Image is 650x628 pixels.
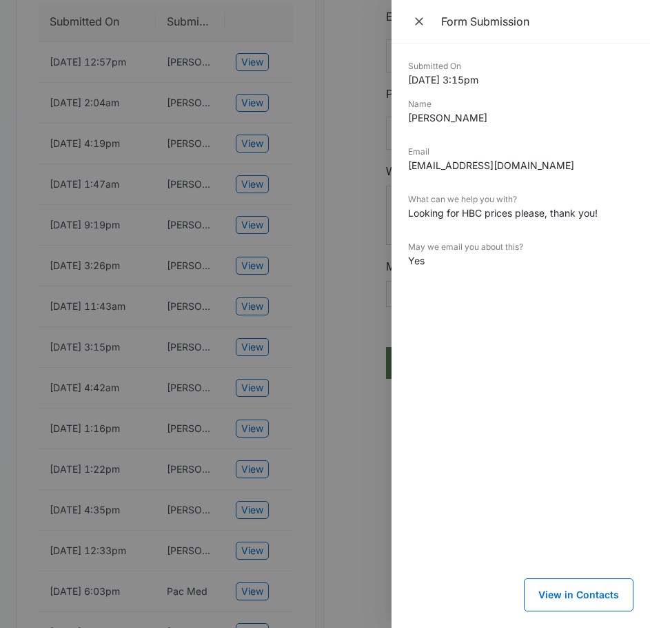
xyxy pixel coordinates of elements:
[18,433,105,465] button: Submit
[408,193,633,206] dt: What can we help you with?
[408,98,633,110] dt: Name
[408,253,633,268] dd: Yes
[408,60,633,72] dt: Submitted On
[408,146,633,158] dt: Email
[45,443,79,455] span: Submit
[524,578,633,611] button: View in Contacts
[408,11,433,32] button: Close
[408,110,633,125] dd: [PERSON_NAME]
[18,347,163,359] span: May we email you about this?
[412,12,429,31] span: Close
[408,206,633,220] dd: Looking for HBC prices please, thank you!
[408,241,633,253] dt: May we email you about this?
[18,396,193,422] small: You agree to receive future emails and understand you may opt-out at any time
[18,175,50,186] span: Phone
[18,252,155,264] span: What can we help you with?
[408,72,633,87] dd: [DATE] 3:15pm
[18,20,48,32] span: Name
[18,97,45,109] span: Email
[441,14,633,29] div: Form Submission
[408,158,633,173] dd: [EMAIL_ADDRESS][DOMAIN_NAME]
